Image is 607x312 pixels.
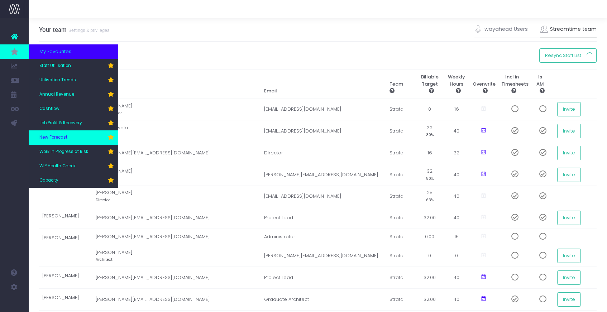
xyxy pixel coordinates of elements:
button: Invite [557,124,581,138]
td: [PERSON_NAME][EMAIL_ADDRESS][DOMAIN_NAME] [261,245,386,267]
span: My Favourites [39,48,71,55]
td: 32 [444,142,469,164]
h4: Streamtime Staff List [39,52,597,60]
td: Director [261,142,386,164]
td: Graduate Architect [261,288,386,310]
a: Annual Revenue [29,87,118,102]
td: 40 [444,288,469,310]
td: Ferrari Posala [96,120,261,142]
td: [PERSON_NAME] [39,288,96,310]
th: Is AM [526,70,554,99]
button: Invite [557,168,581,182]
span: Capacity [39,177,58,184]
td: [PERSON_NAME] [96,164,261,186]
td: 32.00 [415,207,444,229]
td: Strata [386,120,415,142]
th: Name [39,70,261,99]
td: Administrator [261,229,386,245]
th: Billable Target [415,70,444,99]
th: Incl in Timesheets [498,70,526,99]
td: Strata [386,267,415,289]
img: profile_images [42,250,53,261]
h3: Your team [39,26,110,33]
button: Invite [557,102,581,116]
a: Streamtime team [540,21,597,38]
a: Work In Progress at Risk [29,145,118,159]
span: Job Profit & Recovery [39,120,82,126]
span: Annual Revenue [39,91,74,98]
small: Architect [96,256,113,262]
td: [PERSON_NAME] [96,245,261,267]
td: 40 [444,120,469,142]
td: [PERSON_NAME][EMAIL_ADDRESS][DOMAIN_NAME] [96,267,261,289]
span: WIP Health Check [39,163,76,169]
td: Strata [386,142,415,164]
img: profile_images [42,191,53,202]
td: 32.00 [415,267,444,289]
td: 0 [444,245,469,267]
td: Strata [386,98,415,120]
td: [EMAIL_ADDRESS][DOMAIN_NAME] [261,120,386,142]
td: 0 [415,98,444,120]
td: Project Lead [261,207,386,229]
span: Cashflow [39,106,59,112]
td: [EMAIL_ADDRESS][DOMAIN_NAME] [261,98,386,120]
span: Work In Progress at Risk [39,149,88,155]
td: 0 [415,245,444,267]
td: [PERSON_NAME] [39,207,96,229]
td: Strata [386,164,415,186]
td: 15 [444,229,469,245]
th: Overwrite [469,70,498,99]
td: Strata [386,229,415,245]
th: Team [386,70,415,99]
td: 16 [444,98,469,120]
small: 80% [426,131,434,138]
td: 32 [415,164,444,186]
small: Settings & privileges [67,26,110,33]
a: Staff Utilisation [29,59,118,73]
td: [PERSON_NAME] [39,229,96,245]
td: Project Lead [261,267,386,289]
button: Invite [557,146,581,160]
a: Capacity [29,173,118,188]
a: WIP Health Check [29,159,118,173]
td: [EMAIL_ADDRESS][DOMAIN_NAME] [261,186,386,207]
span: New Forecast [39,134,67,141]
td: [PERSON_NAME] [96,186,261,207]
td: [PERSON_NAME][EMAIL_ADDRESS][DOMAIN_NAME] [96,207,261,229]
button: Invite [557,211,581,225]
td: 25 [415,186,444,207]
a: Utilisation Trends [29,73,118,87]
td: [PERSON_NAME] [39,267,96,289]
span: Utilisation Trends [39,77,76,83]
td: [PERSON_NAME][EMAIL_ADDRESS][DOMAIN_NAME] [96,288,261,310]
small: 80% [426,175,434,181]
a: Cashflow [29,102,118,116]
th: Weekly Hours [444,70,469,99]
td: Strata [386,186,415,207]
a: Job Profit & Recovery [29,116,118,130]
button: Resync Staff List [539,48,597,63]
td: Strata [386,245,415,267]
span: Staff Utilisation [39,63,71,69]
td: 40 [444,267,469,289]
small: Director [96,196,110,203]
td: [PERSON_NAME][EMAIL_ADDRESS][DOMAIN_NAME] [261,164,386,186]
td: 40 [444,186,469,207]
td: 32.00 [415,288,444,310]
td: 16 [415,142,444,164]
td: 32 [415,120,444,142]
td: [PERSON_NAME][EMAIL_ADDRESS][DOMAIN_NAME] [96,142,261,164]
th: Email [261,70,386,99]
td: [PERSON_NAME][EMAIL_ADDRESS][DOMAIN_NAME] [96,229,261,245]
td: Strata [386,288,415,310]
td: 40 [444,207,469,229]
a: wayahead Users [474,21,528,38]
small: 63% [426,196,434,203]
button: Invite [557,270,581,285]
td: Strata [386,207,415,229]
button: Invite [557,292,581,307]
td: 40 [444,164,469,186]
td: [PERSON_NAME] [96,98,261,120]
img: images/default_profile_image.png [9,298,20,308]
